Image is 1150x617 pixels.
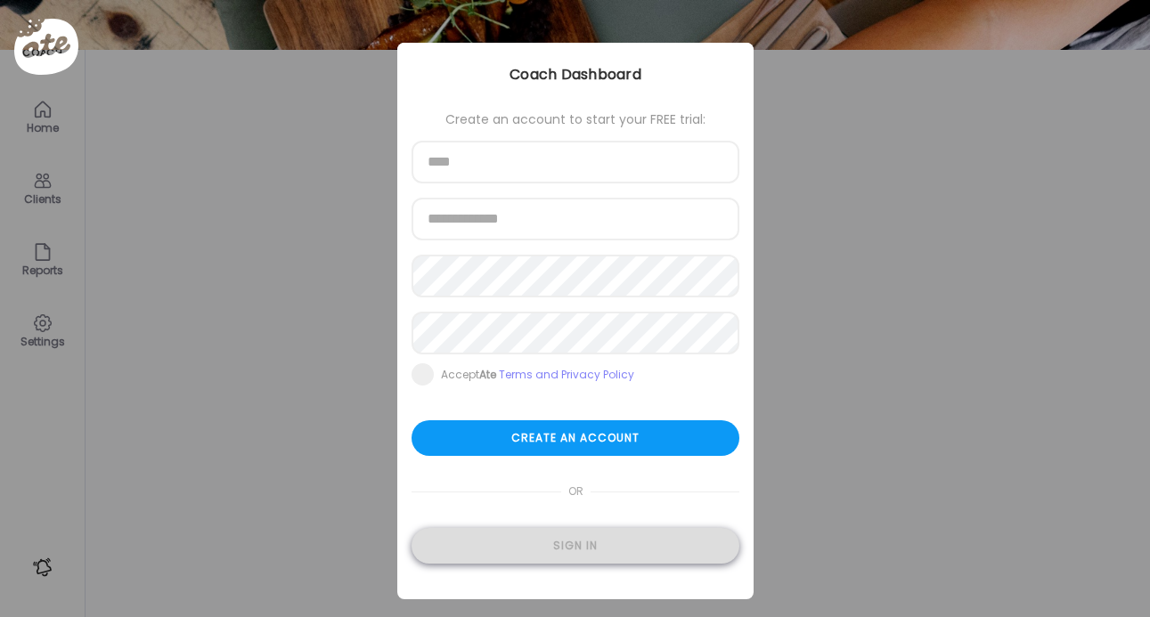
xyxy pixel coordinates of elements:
[560,474,590,509] span: or
[479,367,496,382] b: Ate
[441,368,634,382] div: Accept
[499,367,634,382] a: Terms and Privacy Policy
[412,420,739,456] div: Create an account
[412,528,739,564] div: Sign in
[397,64,754,85] div: Coach Dashboard
[412,112,739,126] div: Create an account to start your FREE trial:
